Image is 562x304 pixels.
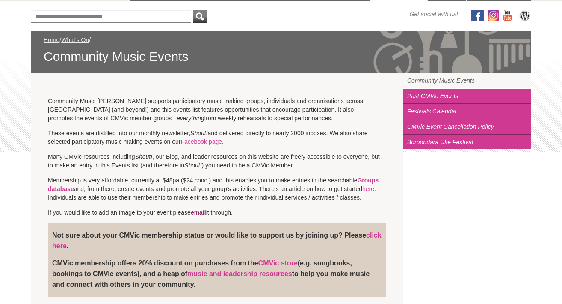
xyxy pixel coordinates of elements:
[48,129,386,146] p: These events are distilled into our monthly newsletter, and delivered directly to nearly 2000 inb...
[52,232,382,250] a: click here
[403,73,531,89] a: Community Music Events
[403,104,531,119] a: Festivals Calendar
[409,10,458,18] span: Get social with us!
[52,232,382,250] strong: Not sure about your CMVic membership status or would like to support us by joining up? Please .
[258,259,298,267] a: CMVic store
[362,185,374,192] a: here
[52,259,370,288] strong: CMVic membership offers 20% discount on purchases from the (e.g. songbooks, bookings to CMVic eve...
[191,209,206,216] a: email
[518,10,531,21] img: CMVic Blog
[48,97,386,122] p: Community Music [PERSON_NAME] supports participatory music making groups, individuals and organis...
[48,208,386,217] p: If you would like to add an image to your event please it through.
[403,89,531,104] a: Past CMVic Events
[177,115,204,122] em: everything
[48,152,386,170] p: Many CMVic resources including , our Blog, and leader resources on this website are freely access...
[403,135,531,149] a: Boroondara Uke Festival
[187,270,292,277] a: music and leadership resources
[403,119,531,135] a: CMVic Event Cancellation Policy
[44,36,59,43] a: Home
[44,48,518,65] span: Community Music Events
[190,130,207,137] em: Shout!
[180,138,222,145] a: Facebook page
[61,36,89,43] a: What's On
[184,162,201,169] em: Shout!
[48,176,386,202] p: Membership is very affordable, currently at $48pa ($24 conc.) and this enables you to make entrie...
[488,10,499,21] img: icon-instagram.png
[44,36,518,65] div: / /
[135,153,152,160] em: Shout!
